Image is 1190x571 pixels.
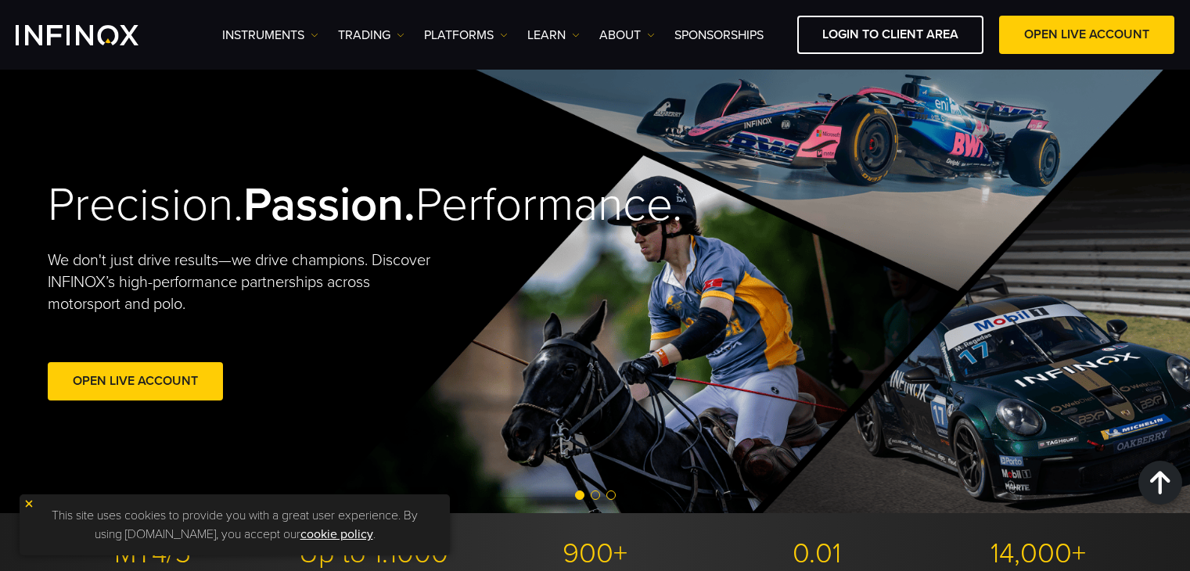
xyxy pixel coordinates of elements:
span: Go to slide 3 [606,490,616,500]
a: SPONSORSHIPS [674,26,764,45]
p: 0.01 [712,537,922,571]
a: PLATFORMS [424,26,508,45]
img: yellow close icon [23,498,34,509]
h2: Precision. Performance. [48,177,541,234]
a: Instruments [222,26,318,45]
a: TRADING [338,26,404,45]
p: This site uses cookies to provide you with a great user experience. By using [DOMAIN_NAME], you a... [27,502,442,548]
span: Go to slide 2 [591,490,600,500]
strong: Passion. [243,177,415,233]
span: Go to slide 1 [575,490,584,500]
a: INFINOX Logo [16,25,175,45]
a: Learn [527,26,580,45]
a: LOGIN TO CLIENT AREA [797,16,983,54]
p: We don't just drive results—we drive champions. Discover INFINOX’s high-performance partnerships ... [48,250,442,315]
a: ABOUT [599,26,655,45]
p: 900+ [491,537,700,571]
a: Open Live Account [48,362,223,400]
p: 14,000+ [933,537,1143,571]
a: cookie policy [300,526,373,542]
a: OPEN LIVE ACCOUNT [999,16,1174,54]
